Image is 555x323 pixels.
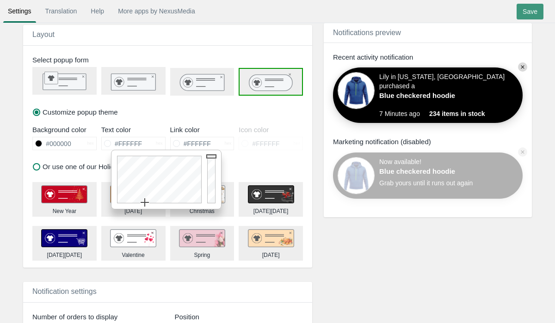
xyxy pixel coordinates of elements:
div: [DATE][DATE] [253,207,289,215]
div: Valentine [122,251,145,259]
div: Spring [194,251,210,259]
span: hex [87,140,94,146]
img: halloweeen.png [110,185,156,204]
span: Notifications preview [333,29,401,37]
div: Text color [101,125,166,134]
div: Link color [170,125,234,134]
div: Background color [32,125,97,134]
div: Now available! Grab yours until it runs out again [379,157,476,194]
img: 80x80_sample.jpg [338,72,375,109]
a: Blue checkered hoodie [379,166,476,176]
label: Or use one of our Holiday templates [33,162,154,171]
span: hex [293,140,300,146]
span: 234 items in stock [429,109,485,118]
input: Save [517,4,543,19]
div: Select popup form [25,55,314,65]
span: hex [156,140,163,146]
div: Lily in [US_STATE], [GEOGRAPHIC_DATA] purchased a [379,72,509,109]
img: spring.png [179,229,225,248]
img: new_year.png [41,185,87,204]
a: Translation [41,3,82,19]
label: Customize popup theme [33,107,118,117]
img: black_friday.png [248,185,294,204]
div: [DATE] [124,207,142,215]
div: New Year [53,207,76,215]
img: cyber_monday.png [41,229,87,248]
div: Christmas [190,207,215,215]
span: hex [225,140,232,146]
label: Number of orders to display [32,312,161,322]
label: Position [175,312,303,322]
span: Layout [32,30,55,38]
a: Help [86,3,109,19]
div: Icon color [239,125,303,134]
div: [DATE][DATE] [47,251,82,259]
div: Recent activity notification [333,52,523,62]
div: [DATE] [262,251,280,259]
span: 7 Minutes ago [379,109,429,118]
a: Settings [3,3,36,19]
a: Blue checkered hoodie [379,91,476,100]
img: 80x80_sample.jpg [338,157,375,194]
a: More apps by NexusMedia [113,3,200,19]
img: thanksgiving.png [248,229,294,248]
span: Notification settings [32,287,97,295]
img: valentine.png [110,229,156,248]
